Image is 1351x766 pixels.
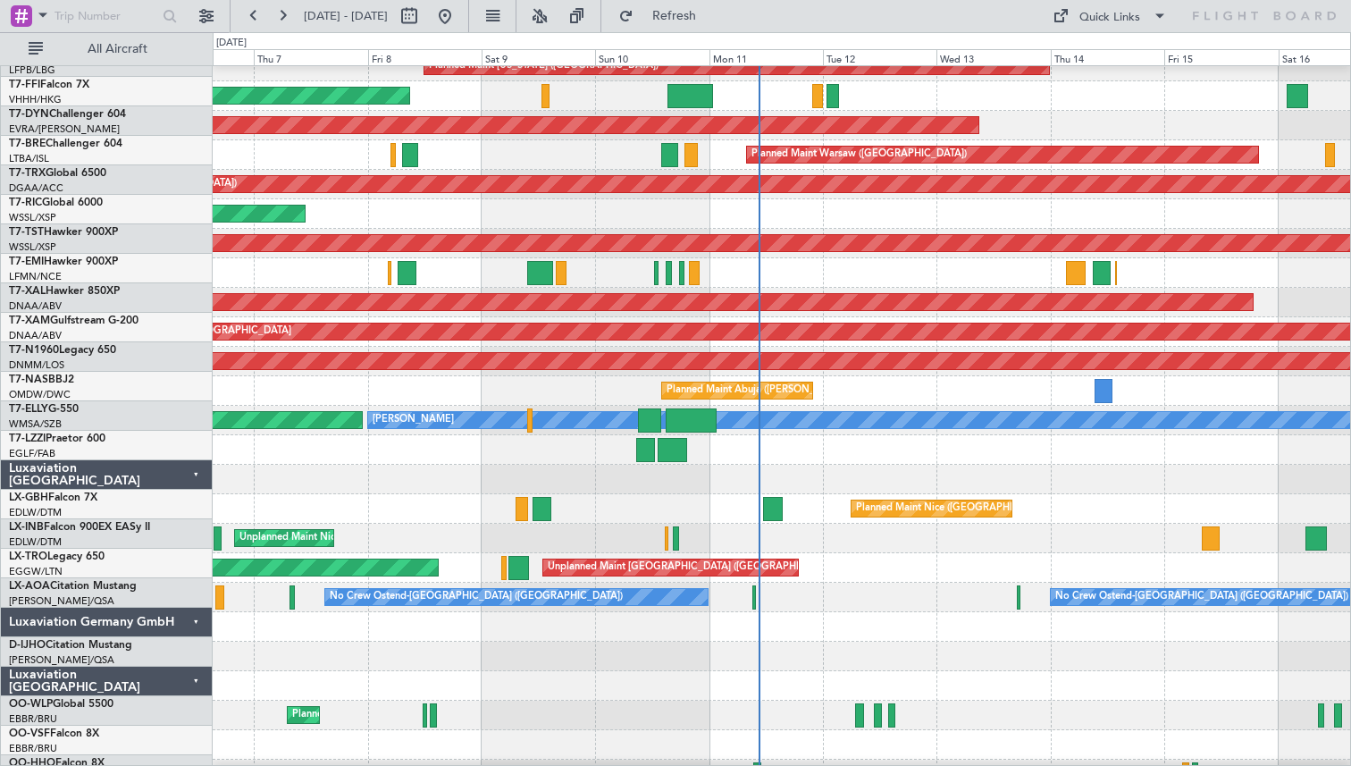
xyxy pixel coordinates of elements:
[9,492,48,503] span: LX-GBH
[9,375,74,385] a: T7-NASBBJ2
[9,699,113,710] a: OO-WLPGlobal 5500
[936,49,1050,65] div: Wed 13
[9,551,105,562] a: LX-TROLegacy 650
[9,329,62,342] a: DNAA/ABV
[9,139,46,149] span: T7-BRE
[9,640,132,651] a: D-IJHOCitation Mustang
[667,377,868,404] div: Planned Maint Abuja ([PERSON_NAME] Intl)
[292,702,421,728] div: Planned Maint Milan (Linate)
[610,2,717,30] button: Refresh
[9,63,55,77] a: LFPB/LBG
[9,712,57,726] a: EBBR/BRU
[368,49,482,65] div: Fri 8
[9,270,62,283] a: LFMN/NCE
[9,522,44,533] span: LX-INB
[9,581,50,592] span: LX-AOA
[46,43,189,55] span: All Aircraft
[9,535,62,549] a: EDLW/DTM
[9,375,48,385] span: T7-NAS
[9,581,137,592] a: LX-AOACitation Mustang
[9,728,99,739] a: OO-VSFFalcon 8X
[9,551,47,562] span: LX-TRO
[1055,584,1348,610] div: No Crew Ostend-[GEOGRAPHIC_DATA] ([GEOGRAPHIC_DATA])
[9,93,62,106] a: VHHH/HKG
[55,3,157,29] input: Trip Number
[9,139,122,149] a: T7-BREChallenger 604
[9,286,46,297] span: T7-XAL
[9,168,46,179] span: T7-TRX
[9,227,44,238] span: T7-TST
[9,109,49,120] span: T7-DYN
[9,653,114,667] a: [PERSON_NAME]/QSA
[9,594,114,608] a: [PERSON_NAME]/QSA
[9,198,42,208] span: T7-RIC
[9,434,105,444] a: T7-LZZIPraetor 600
[1079,9,1140,27] div: Quick Links
[751,141,967,168] div: Planned Maint Warsaw ([GEOGRAPHIC_DATA])
[9,728,50,739] span: OO-VSF
[709,49,823,65] div: Mon 11
[330,584,623,610] div: No Crew Ostend-[GEOGRAPHIC_DATA] ([GEOGRAPHIC_DATA])
[9,257,44,267] span: T7-EMI
[9,388,71,401] a: OMDW/DWC
[1164,49,1278,65] div: Fri 15
[482,49,595,65] div: Sat 9
[9,168,106,179] a: T7-TRXGlobal 6500
[9,742,57,755] a: EBBR/BRU
[9,345,116,356] a: T7-N1960Legacy 650
[637,10,712,22] span: Refresh
[9,152,49,165] a: LTBA/ISL
[9,417,62,431] a: WMSA/SZB
[9,122,120,136] a: EVRA/[PERSON_NAME]
[9,434,46,444] span: T7-LZZI
[9,198,103,208] a: T7-RICGlobal 6000
[9,447,55,460] a: EGLF/FAB
[823,49,936,65] div: Tue 12
[429,53,659,80] div: Planned Maint [US_STATE] ([GEOGRAPHIC_DATA])
[9,522,150,533] a: LX-INBFalcon 900EX EASy II
[304,8,388,24] span: [DATE] - [DATE]
[9,316,50,326] span: T7-XAM
[9,211,56,224] a: WSSL/XSP
[9,640,46,651] span: D-IJHO
[9,699,53,710] span: OO-WLP
[9,358,64,372] a: DNMM/LOS
[9,80,40,90] span: T7-FFI
[9,404,48,415] span: T7-ELLY
[9,240,56,254] a: WSSL/XSP
[1051,49,1164,65] div: Thu 14
[9,506,62,519] a: EDLW/DTM
[9,492,97,503] a: LX-GBHFalcon 7X
[239,525,451,551] div: Unplanned Maint Nice ([GEOGRAPHIC_DATA])
[254,49,367,65] div: Thu 7
[9,565,63,578] a: EGGW/LTN
[9,316,138,326] a: T7-XAMGulfstream G-200
[856,495,1055,522] div: Planned Maint Nice ([GEOGRAPHIC_DATA])
[9,299,62,313] a: DNAA/ABV
[548,554,842,581] div: Unplanned Maint [GEOGRAPHIC_DATA] ([GEOGRAPHIC_DATA])
[216,36,247,51] div: [DATE]
[9,404,79,415] a: T7-ELLYG-550
[9,181,63,195] a: DGAA/ACC
[9,257,118,267] a: T7-EMIHawker 900XP
[9,227,118,238] a: T7-TSTHawker 900XP
[1044,2,1176,30] button: Quick Links
[9,80,89,90] a: T7-FFIFalcon 7X
[373,407,454,434] div: [PERSON_NAME]
[20,35,194,63] button: All Aircraft
[9,345,59,356] span: T7-N1960
[595,49,709,65] div: Sun 10
[9,286,120,297] a: T7-XALHawker 850XP
[9,109,126,120] a: T7-DYNChallenger 604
